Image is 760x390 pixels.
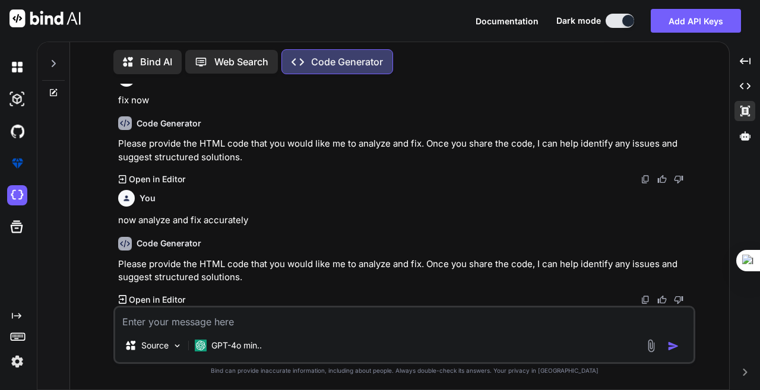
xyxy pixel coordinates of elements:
[641,175,650,184] img: copy
[7,57,27,77] img: darkChat
[137,118,201,129] h6: Code Generator
[172,341,182,351] img: Pick Models
[140,55,172,69] p: Bind AI
[129,173,185,185] p: Open in Editor
[214,55,268,69] p: Web Search
[657,175,667,184] img: like
[113,366,695,375] p: Bind can provide inaccurate information, including about people. Always double-check its answers....
[141,340,169,351] p: Source
[7,121,27,141] img: githubDark
[129,294,185,306] p: Open in Editor
[667,340,679,352] img: icon
[195,340,207,351] img: GPT-4o mini
[118,137,693,164] p: Please provide the HTML code that you would like me to analyze and fix. Once you share the code, ...
[311,55,383,69] p: Code Generator
[7,153,27,173] img: premium
[140,192,156,204] h6: You
[674,175,683,184] img: dislike
[7,351,27,372] img: settings
[7,185,27,205] img: cloudideIcon
[118,258,693,284] p: Please provide the HTML code that you would like me to analyze and fix. Once you share the code, ...
[674,295,683,305] img: dislike
[211,340,262,351] p: GPT-4o min..
[118,94,693,107] p: fix now
[641,295,650,305] img: copy
[644,339,658,353] img: attachment
[137,237,201,249] h6: Code Generator
[9,9,81,27] img: Bind AI
[476,16,539,26] span: Documentation
[118,214,693,227] p: now analyze and fix accurately
[651,9,741,33] button: Add API Keys
[657,295,667,305] img: like
[556,15,601,27] span: Dark mode
[476,15,539,27] button: Documentation
[7,89,27,109] img: darkAi-studio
